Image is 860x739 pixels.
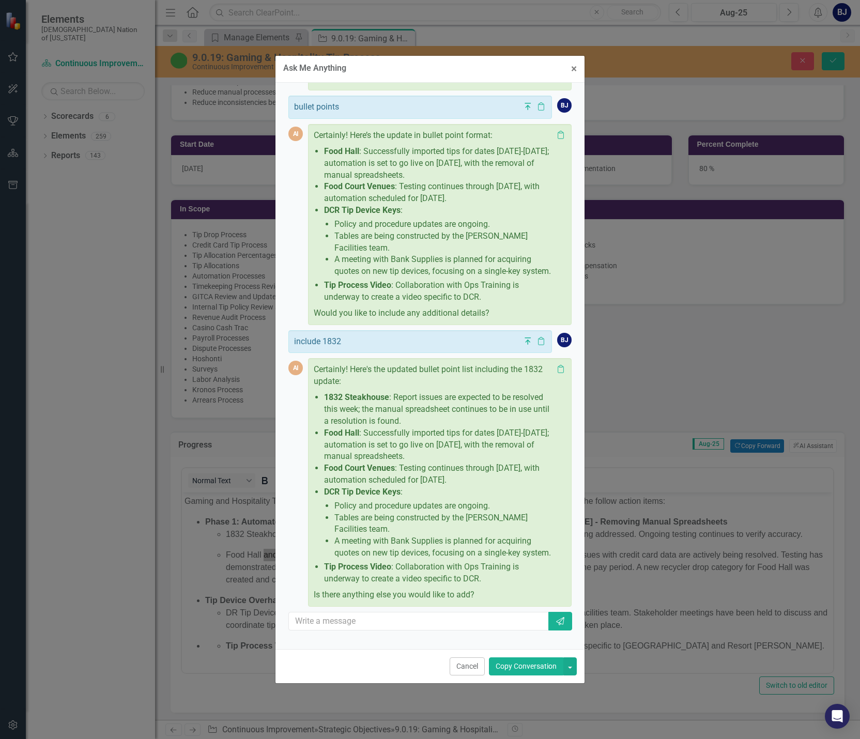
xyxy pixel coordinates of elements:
[324,486,553,498] p: :
[3,3,649,15] p: Gaming and Hospitality Tip Process action plan committee met weekly in August and discussed progr...
[324,561,553,585] p: : Collaboration with Ops Training is underway to create a video specific to DCR.
[324,427,553,463] p: : Successfully imported tips for dates [DATE]-[DATE]; automation is set to go live on [DATE], wit...
[283,64,346,73] div: Ask Me Anything
[44,56,649,94] p: Food Hall and Food Court: Kronos team has updated lookup table for better title alignment, and is...
[288,127,303,141] div: AI
[314,130,553,144] p: Certainly! Here’s the update in bullet point format:
[324,205,553,217] p: :
[324,280,391,290] strong: Tip Process Video
[324,562,391,572] strong: Tip Process Video
[44,114,649,139] p: DR Tip Device Keys: Project is progressing with tables being constructed by [PERSON_NAME] Facilit...
[334,500,553,512] p: Policy and procedure updates are ongoing.
[825,704,850,729] div: Open Intercom Messenger
[334,230,553,254] p: Tables are being constructed by the [PERSON_NAME] Facilities team.
[324,463,395,473] strong: Food Court Venues
[314,305,553,319] p: Would you like to include any additional details?
[557,98,572,113] div: BJ
[489,657,563,675] button: Copy Conversation
[23,103,103,112] strong: Tip Device Overhaul
[324,428,359,438] strong: Food Hall
[450,657,485,675] button: Cancel
[44,36,649,48] p: 1832 Steakhouse: Manual spreadsheets are still temporarily in use as team serving issues are bein...
[324,181,395,191] strong: Food Court Venues
[324,146,359,156] strong: Food Hall
[324,146,553,181] p: : Successfully imported tips for dates [DATE]-[DATE]; automation is set to go live on [DATE], wit...
[334,254,553,278] p: A meeting with Bank Supplies is planned for acquiring quotes on new tip devices, focusing on a si...
[334,512,553,536] p: Tables are being constructed by the [PERSON_NAME] Facilities team.
[571,63,577,75] span: ×
[288,361,303,375] div: AI
[334,219,553,230] p: Policy and procedure updates are ongoing.
[324,280,553,303] p: : Collaboration with Ops Training is underway to create a video specific to DCR.
[314,587,553,601] p: Is there anything else you would like to add?
[44,147,649,160] p: Work has commenced with Operational Training to create a tip process video specific to [GEOGRAPHI...
[324,392,553,427] p: : Report issues are expected to be resolved this week; the manual spreadsheet continues to be in ...
[294,101,523,113] p: bullet points
[324,463,553,486] p: : Testing continues through [DATE], with automation scheduled for [DATE].
[557,333,572,347] div: BJ
[294,336,523,348] p: include 1832
[288,612,549,631] input: Write a message
[324,392,389,402] strong: 1832 Steakhouse
[324,487,401,497] strong: DCR Tip Device Keys
[44,149,118,158] strong: Tip Process Video:
[324,205,401,215] strong: DCR Tip Device Keys
[314,364,553,390] p: Certainly! Here's the updated bullet point list including the 1832 update:
[324,181,553,205] p: : Testing continues through [DATE], with automation scheduled for [DATE].
[23,25,546,34] strong: Phase 1: Automate Food and Beverage tips at [GEOGRAPHIC_DATA] and Resort [PERSON_NAME] - Removing...
[334,535,553,559] p: A meeting with Bank Supplies is planned for acquiring quotes on new tip devices, focusing on a si...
